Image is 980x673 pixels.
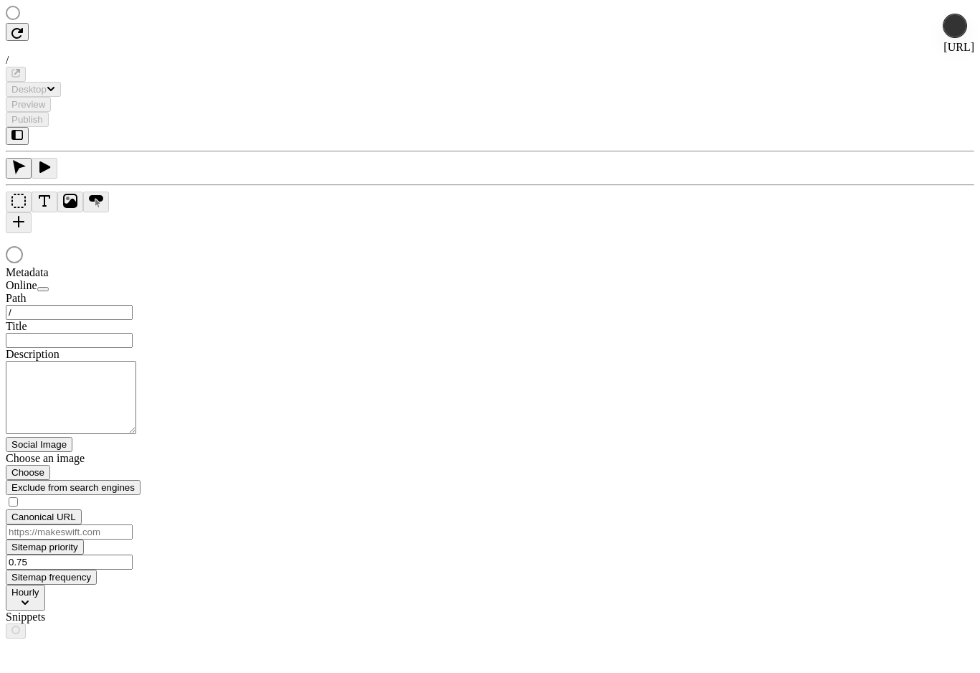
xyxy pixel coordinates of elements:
[6,452,178,465] div: Choose an image
[11,542,78,552] span: Sitemap priority
[11,572,91,583] span: Sitemap frequency
[32,192,57,212] button: Text
[6,292,26,304] span: Path
[11,114,43,125] span: Publish
[6,585,45,611] button: Hourly
[6,320,27,332] span: Title
[6,41,974,54] div: [URL]
[11,99,45,110] span: Preview
[6,97,51,112] button: Preview
[6,480,141,495] button: Exclude from search engines
[6,54,974,67] div: /
[11,587,39,598] span: Hourly
[6,112,49,127] button: Publish
[6,82,61,97] button: Desktop
[6,570,97,585] button: Sitemap frequency
[11,482,135,493] span: Exclude from search engines
[6,266,178,279] div: Metadata
[6,524,133,540] input: https://makeswift.com
[11,467,44,478] span: Choose
[6,279,37,291] span: Online
[57,192,83,212] button: Image
[6,437,72,452] button: Social Image
[11,512,76,522] span: Canonical URL
[6,611,178,623] div: Snippets
[11,84,47,95] span: Desktop
[6,465,50,480] button: Choose
[6,540,84,555] button: Sitemap priority
[6,348,60,360] span: Description
[6,192,32,212] button: Box
[11,439,67,450] span: Social Image
[83,192,109,212] button: Button
[6,509,82,524] button: Canonical URL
